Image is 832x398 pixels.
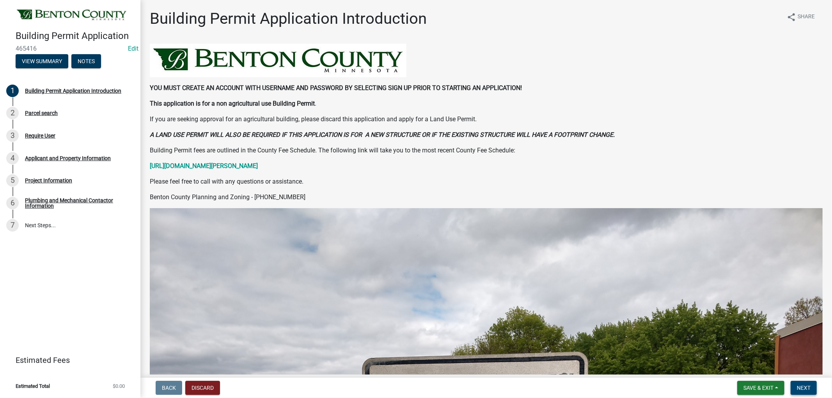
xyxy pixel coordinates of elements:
[743,385,773,391] span: Save & Exit
[16,384,50,389] span: Estimated Total
[128,45,138,52] a: Edit
[25,178,72,183] div: Project Information
[791,381,817,395] button: Next
[16,58,68,65] wm-modal-confirm: Summary
[150,115,823,124] p: If you are seeking approval for an agricultural building, please discard this application and app...
[25,110,58,116] div: Parcel search
[150,44,406,77] img: BENTON_HEADER_184150ff-1924-48f9-adeb-d4c31246c7fa.jpeg
[737,381,784,395] button: Save & Exit
[185,381,220,395] button: Discard
[25,198,128,209] div: Plumbing and Mechanical Contactor Information
[6,85,19,97] div: 1
[162,385,176,391] span: Back
[798,12,815,22] span: Share
[150,100,315,107] strong: This application is for a non agricultural use Building Permit
[787,12,796,22] i: share
[25,133,55,138] div: Require User
[71,58,101,65] wm-modal-confirm: Notes
[6,174,19,187] div: 5
[16,8,128,22] img: Benton County, Minnesota
[150,146,823,155] p: Building Permit fees are outlined in the County Fee Schedule. The following link will take you to...
[128,45,138,52] wm-modal-confirm: Edit Application Number
[150,99,823,108] p: .
[6,107,19,119] div: 2
[150,9,427,28] h1: Building Permit Application Introduction
[150,193,823,202] p: Benton County Planning and Zoning - [PHONE_NUMBER]
[150,162,258,170] a: [URL][DOMAIN_NAME][PERSON_NAME]
[71,54,101,68] button: Notes
[6,352,128,368] a: Estimated Fees
[156,381,182,395] button: Back
[6,197,19,209] div: 6
[25,156,111,161] div: Applicant and Property Information
[6,152,19,165] div: 4
[150,131,615,138] strong: A LAND USE PERMIT WILL ALSO BE REQUIRED IF THIS APPLICATION IS FOR A NEW STRUCTURE OR IF THE EXIS...
[150,84,522,92] strong: YOU MUST CREATE AN ACCOUNT WITH USERNAME AND PASSWORD BY SELECTING SIGN UP PRIOR TO STARTING AN A...
[25,88,121,94] div: Building Permit Application Introduction
[6,129,19,142] div: 3
[16,45,125,52] span: 465416
[113,384,125,389] span: $0.00
[6,219,19,232] div: 7
[781,9,821,25] button: shareShare
[150,177,823,186] p: Please feel free to call with any questions or assistance.
[16,54,68,68] button: View Summary
[16,30,134,42] h4: Building Permit Application
[797,385,811,391] span: Next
